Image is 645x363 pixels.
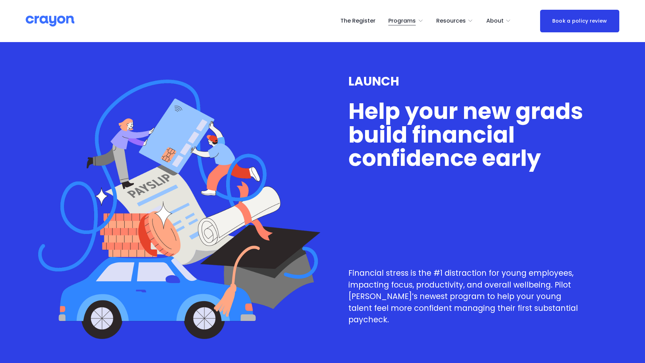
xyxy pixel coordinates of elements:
[26,15,74,27] img: Crayon
[348,267,584,326] p: Financial stress is the #1 distraction for young employees, impacting focus, productivity, and ov...
[340,16,375,27] a: The Register
[388,16,423,27] a: folder dropdown
[540,10,619,32] a: Book a policy review
[436,16,473,27] a: folder dropdown
[348,99,584,170] h1: Help your new grads build financial confidence early
[436,16,466,26] span: Resources
[388,16,416,26] span: Programs
[486,16,504,26] span: About
[486,16,511,27] a: folder dropdown
[348,74,584,88] h3: LAUNCH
